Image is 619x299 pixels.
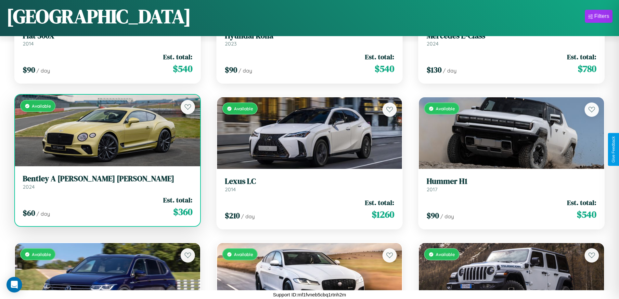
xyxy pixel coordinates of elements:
span: Est. total: [365,52,394,61]
span: $ 540 [173,62,192,75]
div: Give Feedback [611,136,616,163]
div: Filters [594,13,609,20]
span: $ 540 [577,208,596,221]
span: Available [32,103,51,109]
span: 2014 [23,40,34,47]
a: Fiat 500X2014 [23,31,192,47]
h3: Bentley A [PERSON_NAME] [PERSON_NAME] [23,174,192,183]
span: $ 90 [427,210,439,221]
a: Lexus LC2014 [225,177,394,193]
span: Available [234,251,253,257]
a: Mercedes E-Class2024 [427,31,596,47]
h3: Lexus LC [225,177,394,186]
span: / day [241,213,255,220]
span: Est. total: [365,198,394,207]
span: Est. total: [567,198,596,207]
h1: [GEOGRAPHIC_DATA] [6,3,191,30]
button: Filters [585,10,613,23]
a: Hyundai Kona2023 [225,31,394,47]
span: $ 360 [173,205,192,218]
p: Support ID: mf1fvneb5cbq1rtnh2m [273,290,346,299]
span: $ 780 [578,62,596,75]
span: Available [32,251,51,257]
span: / day [36,67,50,74]
span: $ 1260 [372,208,394,221]
span: $ 90 [23,64,35,75]
h3: Hummer H1 [427,177,596,186]
span: $ 130 [427,64,442,75]
span: $ 60 [23,208,35,218]
span: Available [234,106,253,111]
span: $ 540 [375,62,394,75]
span: / day [239,67,252,74]
span: 2024 [427,40,439,47]
div: Open Intercom Messenger [6,277,22,292]
span: / day [36,211,50,217]
span: 2023 [225,40,237,47]
span: Est. total: [163,52,192,61]
span: Est. total: [163,195,192,205]
span: / day [443,67,457,74]
span: 2017 [427,186,437,193]
span: 2014 [225,186,236,193]
span: / day [440,213,454,220]
span: 2024 [23,183,35,190]
a: Bentley A [PERSON_NAME] [PERSON_NAME]2024 [23,174,192,190]
a: Hummer H12017 [427,177,596,193]
span: Available [436,106,455,111]
span: $ 90 [225,64,237,75]
span: $ 210 [225,210,240,221]
span: Available [436,251,455,257]
span: Est. total: [567,52,596,61]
